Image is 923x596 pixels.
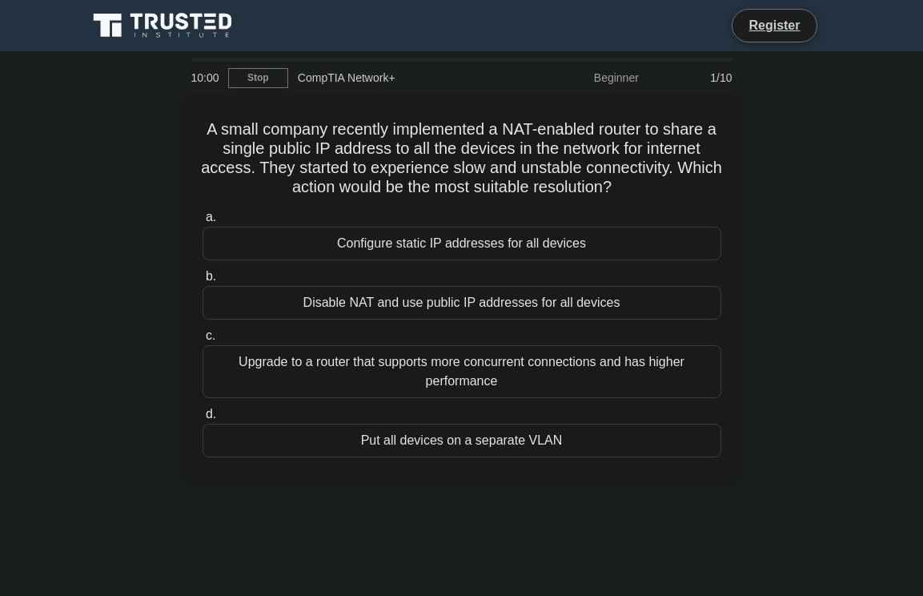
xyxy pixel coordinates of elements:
a: Stop [228,68,288,88]
div: 1/10 [648,62,742,94]
h5: A small company recently implemented a NAT-enabled router to share a single public IP address to ... [201,119,723,198]
span: b. [206,269,216,283]
div: Beginner [508,62,648,94]
div: CompTIA Network+ [288,62,508,94]
span: c. [206,328,215,342]
div: Upgrade to a router that supports more concurrent connections and has higher performance [203,345,721,398]
div: Disable NAT and use public IP addresses for all devices [203,286,721,320]
div: Configure static IP addresses for all devices [203,227,721,260]
div: 10:00 [182,62,228,94]
span: a. [206,210,216,223]
a: Register [739,15,809,35]
span: d. [206,407,216,421]
div: Put all devices on a separate VLAN [203,424,721,457]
